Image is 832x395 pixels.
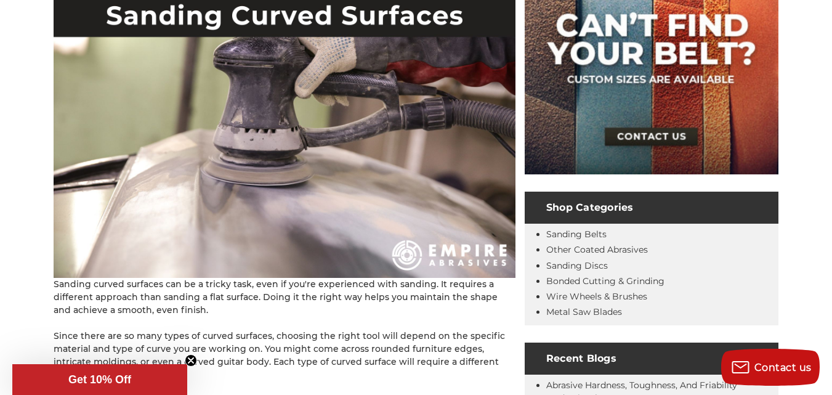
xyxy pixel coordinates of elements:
h4: Shop Categories [525,192,778,224]
h4: Recent Blogs [525,343,778,375]
p: Since there are so many types of curved surfaces, choosing the right tool will depend on the spec... [54,330,515,381]
a: Other Coated Abrasives [546,244,648,255]
div: Get 10% OffClose teaser [12,364,187,395]
button: Close teaser [185,354,197,367]
button: Contact us [721,349,820,386]
a: Sanding Belts [546,229,607,240]
a: Bonded Cutting & Grinding [546,275,664,287]
a: Metal Saw Blades [546,306,622,317]
a: Sanding Discs [546,260,608,271]
a: Wire Wheels & Brushes [546,291,647,302]
span: Get 10% Off [68,373,131,386]
span: Contact us [754,362,812,373]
